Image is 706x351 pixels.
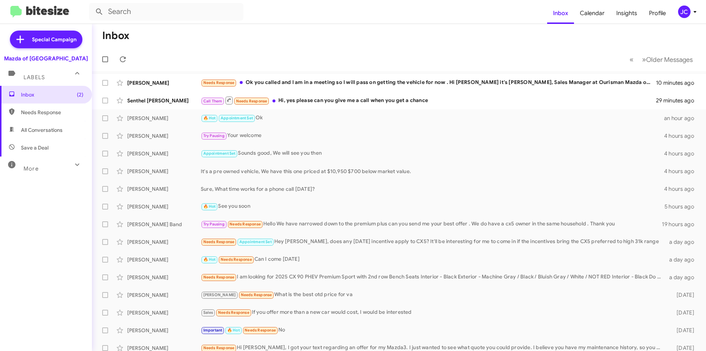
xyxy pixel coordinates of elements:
span: Needs Response [236,99,267,103]
div: JC [678,6,691,18]
nav: Page navigation example [625,52,697,67]
div: Hi, yes please can you give me a call when you get a chance [201,96,656,105]
div: 10 minutes ago [656,79,700,87]
div: 4 hours ago [664,150,700,157]
div: [PERSON_NAME] [127,291,201,299]
span: 🔥 Hot [227,328,240,333]
span: 🔥 Hot [203,257,216,262]
span: All Conversations [21,126,63,134]
input: Search [89,3,243,21]
div: 4 hours ago [664,185,700,193]
span: Needs Response [203,345,235,350]
div: Can I come [DATE] [201,255,665,264]
span: Important [203,328,222,333]
div: 5 hours ago [664,203,700,210]
div: [PERSON_NAME] [127,150,201,157]
span: Needs Response [229,222,261,227]
div: Ok you called and I am in a meeting so I will pass on getting the vehicle for now . Hi [PERSON_NA... [201,78,656,87]
div: I am looking for 2025 CX 90 PHEV Premium Sport with 2nd row Bench Seats Interior - Black Exterior... [201,273,665,281]
span: Appointment Set [203,151,236,156]
div: What is the best otd price for va [201,291,665,299]
div: [PERSON_NAME] [127,168,201,175]
span: Inbox [21,91,83,98]
div: [PERSON_NAME] [127,327,201,334]
div: [PERSON_NAME] [127,79,201,87]
a: Special Campaign [10,31,82,48]
span: Needs Response [203,275,235,280]
div: [PERSON_NAME] [127,203,201,210]
span: 🔥 Hot [203,204,216,209]
div: 19 hours ago [662,221,700,228]
div: 4 hours ago [664,168,700,175]
div: [PERSON_NAME] [127,185,201,193]
div: a day ago [665,238,700,246]
div: [DATE] [665,291,700,299]
div: It's a pre owned vehicle, We have this one priced at $10,950 $700 below market value. [201,168,664,175]
span: Needs Response [245,328,276,333]
div: [PERSON_NAME] [127,256,201,263]
span: 🔥 Hot [203,116,216,120]
span: Needs Response [21,109,83,116]
div: If you offer more than a new car would cost, I would be interested [201,308,665,317]
div: [PERSON_NAME] [127,115,201,122]
span: Appointment Set [221,116,253,120]
button: Next [638,52,697,67]
span: Older Messages [646,56,693,64]
span: « [630,55,634,64]
div: [PERSON_NAME] [127,309,201,316]
span: Sales [203,310,213,315]
div: 29 minutes ago [656,97,700,104]
span: Try Pausing [203,222,225,227]
div: Hello We have narrowed down to the premium plus can you send me your best offer . We do have a cx... [201,220,662,228]
div: Sounds good, We will see you then [201,149,664,158]
div: No [201,326,665,334]
div: [DATE] [665,309,700,316]
div: [PERSON_NAME] [127,274,201,281]
div: Hey [PERSON_NAME], does any [DATE] incentive apply to CX5? It'll be interesting for me to come in... [201,238,665,246]
h1: Inbox [102,30,129,42]
div: Your welcome [201,131,664,140]
span: Needs Response [203,239,235,244]
div: Senthel [PERSON_NAME] [127,97,201,104]
a: Insights [610,3,643,24]
button: JC [672,6,698,18]
div: See you soon [201,202,664,211]
span: (2) [77,91,83,98]
div: Mazda of [GEOGRAPHIC_DATA] [4,55,88,62]
span: Special Campaign [32,36,76,43]
div: [PERSON_NAME] [127,132,201,140]
span: More [24,165,39,172]
div: [DATE] [665,327,700,334]
span: Needs Response [203,80,235,85]
div: Ok [201,114,664,122]
span: Try Pausing [203,133,225,138]
div: [PERSON_NAME] Band [127,221,201,228]
div: 4 hours ago [664,132,700,140]
a: Profile [643,3,672,24]
span: Labels [24,74,45,81]
a: Inbox [547,3,574,24]
span: [PERSON_NAME] [203,292,236,297]
span: Call Them [203,99,222,103]
div: [PERSON_NAME] [127,238,201,246]
span: Needs Response [221,257,252,262]
div: a day ago [665,274,700,281]
span: Needs Response [218,310,249,315]
div: an hour ago [664,115,700,122]
span: Appointment Set [239,239,272,244]
a: Calendar [574,3,610,24]
div: a day ago [665,256,700,263]
span: Save a Deal [21,144,49,151]
div: Sure, What time works for a phone call [DATE]? [201,185,664,193]
button: Previous [625,52,638,67]
span: » [642,55,646,64]
span: Needs Response [241,292,272,297]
